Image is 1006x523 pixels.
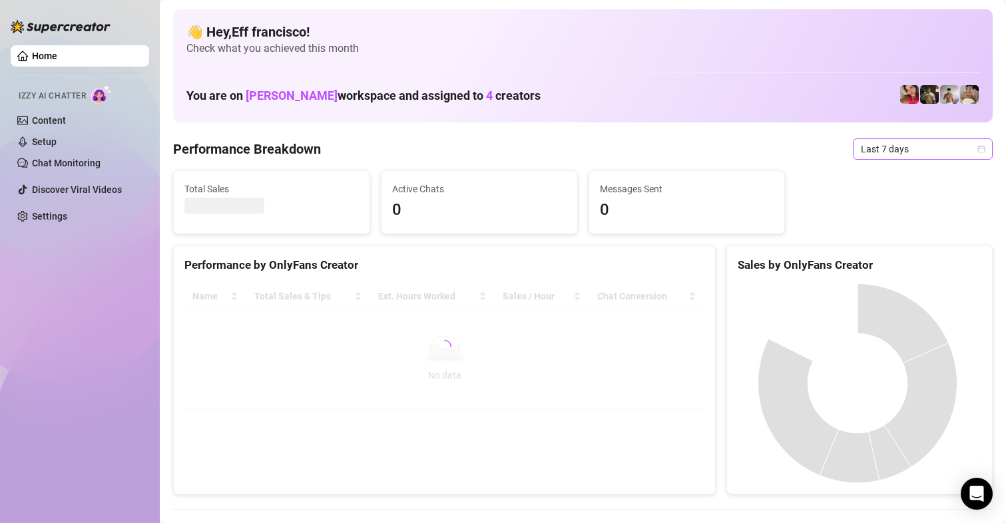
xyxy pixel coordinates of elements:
[184,256,704,274] div: Performance by OnlyFans Creator
[940,85,959,104] img: aussieboy_j
[738,256,981,274] div: Sales by OnlyFans Creator
[920,85,939,104] img: Tony
[32,51,57,61] a: Home
[32,115,66,126] a: Content
[32,158,101,168] a: Chat Monitoring
[600,182,774,196] span: Messages Sent
[961,478,993,510] div: Open Intercom Messenger
[32,211,67,222] a: Settings
[186,23,979,41] h4: 👋 Hey, Eff francisco !
[186,88,541,103] h1: You are on workspace and assigned to creators
[246,88,338,102] span: [PERSON_NAME]
[173,140,321,158] h4: Performance Breakdown
[184,182,359,196] span: Total Sales
[861,139,985,159] span: Last 7 days
[960,85,979,104] img: Aussieboy_jfree
[486,88,493,102] span: 4
[977,145,985,153] span: calendar
[437,339,453,355] span: loading
[186,41,979,56] span: Check what you achieved this month
[11,20,111,33] img: logo-BBDzfeDw.svg
[392,182,567,196] span: Active Chats
[900,85,919,104] img: Vanessa
[32,184,122,195] a: Discover Viral Videos
[91,85,112,104] img: AI Chatter
[392,198,567,223] span: 0
[32,136,57,147] a: Setup
[600,198,774,223] span: 0
[19,90,86,102] span: Izzy AI Chatter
